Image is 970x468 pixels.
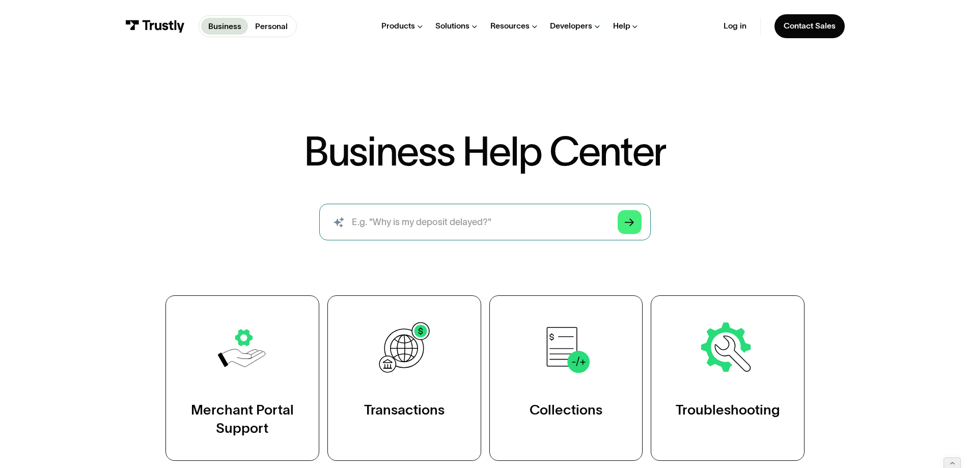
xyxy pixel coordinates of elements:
div: Collections [530,401,602,419]
a: Troubleshooting [651,295,805,461]
img: Trustly Logo [125,20,185,33]
a: Collections [489,295,643,461]
p: Personal [255,20,288,33]
div: Troubleshooting [676,401,780,419]
p: Business [208,20,241,33]
div: Developers [550,21,592,31]
form: Search [319,204,650,240]
a: Personal [248,18,294,35]
a: Business [201,18,248,35]
h1: Business Help Center [304,132,666,172]
a: Log in [724,21,746,31]
a: Transactions [327,295,481,461]
div: Help [613,21,630,31]
div: Solutions [435,21,469,31]
div: Resources [490,21,530,31]
div: Products [381,21,415,31]
a: Merchant Portal Support [165,295,319,461]
div: Contact Sales [784,21,836,31]
a: Contact Sales [774,14,845,38]
div: Merchant Portal Support [189,401,296,437]
input: search [319,204,650,240]
div: Transactions [364,401,445,419]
